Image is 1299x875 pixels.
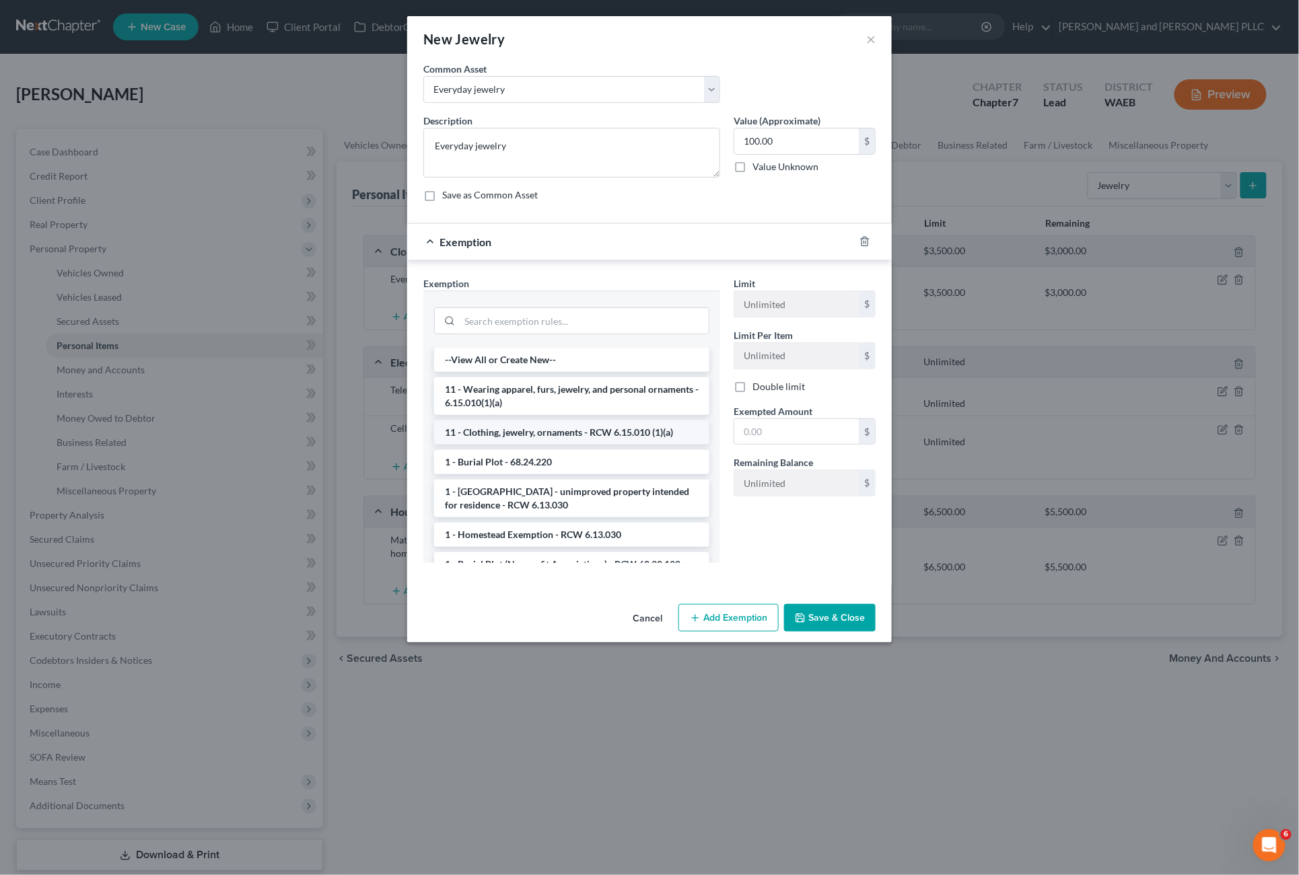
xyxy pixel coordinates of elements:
[734,328,793,342] label: Limit Per Item
[434,450,709,474] li: 1 - Burial Plot - 68.24.220
[859,128,875,154] div: $
[784,604,876,632] button: Save & Close
[423,115,472,126] span: Description
[442,188,538,202] label: Save as Common Asset
[734,419,859,445] input: 0.00
[866,31,876,47] button: ×
[1281,829,1292,840] span: 6
[434,552,709,576] li: 1 - Burial Plot (Nonprofit Associations) - RCW 68.20.120
[734,114,820,128] label: Value (Approximate)
[859,419,875,445] div: $
[734,455,813,469] label: Remaining Balance
[423,278,469,289] span: Exemption
[460,308,709,334] input: Search exemption rules...
[859,343,875,369] div: $
[752,160,818,174] label: Value Unknown
[622,605,673,632] button: Cancel
[1253,829,1286,862] iframe: Intercom live chat
[423,62,487,76] label: Common Asset
[678,604,779,632] button: Add Exemption
[423,30,505,48] div: New Jewelry
[434,480,709,517] li: 1 - [GEOGRAPHIC_DATA] - unimproved property intended for residence - RCW 6.13.030
[734,291,859,317] input: --
[734,278,755,289] span: Limit
[734,406,812,417] span: Exempted Amount
[434,377,709,415] li: 11 - Wearing apparel, furs, jewelry, and personal ornaments - 6.15.010(1)(a)
[859,291,875,317] div: $
[859,470,875,496] div: $
[434,348,709,372] li: --View All or Create New--
[434,523,709,547] li: 1 - Homestead Exemption - RCW 6.13.030
[734,343,859,369] input: --
[434,420,709,445] li: 11 - Clothing, jewelry, ornaments - RCW 6.15.010 (1)(a)
[440,235,491,248] span: Exemption
[752,380,805,393] label: Double limit
[734,128,859,154] input: 0.00
[734,470,859,496] input: --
